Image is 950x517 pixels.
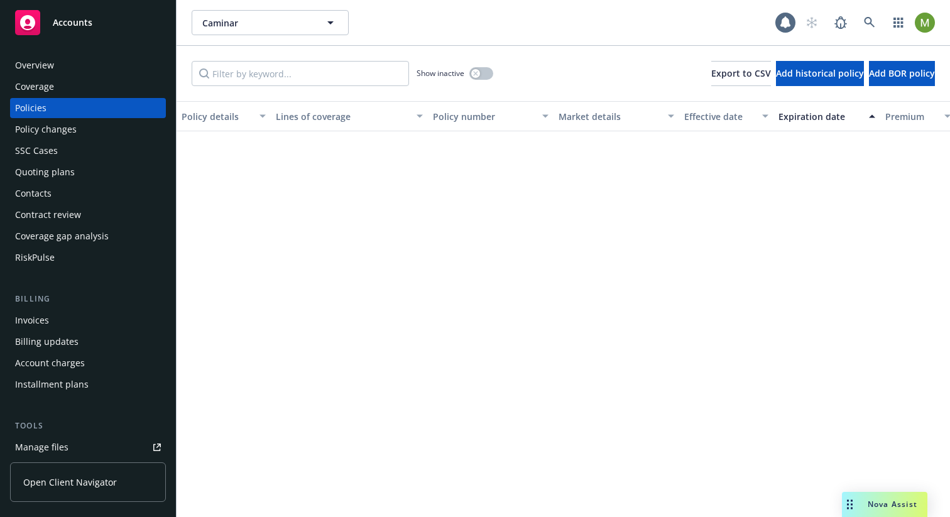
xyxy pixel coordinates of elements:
[15,332,79,352] div: Billing updates
[23,476,117,489] span: Open Client Navigator
[15,353,85,373] div: Account charges
[15,374,89,395] div: Installment plans
[15,205,81,225] div: Contract review
[10,293,166,305] div: Billing
[192,10,349,35] button: Caminar
[10,310,166,330] a: Invoices
[10,437,166,457] a: Manage files
[10,55,166,75] a: Overview
[15,183,52,204] div: Contacts
[554,101,679,131] button: Market details
[10,332,166,352] a: Billing updates
[271,101,428,131] button: Lines of coverage
[711,61,771,86] button: Export to CSV
[428,101,554,131] button: Policy number
[857,10,882,35] a: Search
[15,248,55,268] div: RiskPulse
[10,162,166,182] a: Quoting plans
[10,248,166,268] a: RiskPulse
[53,18,92,28] span: Accounts
[10,353,166,373] a: Account charges
[828,10,853,35] a: Report a Bug
[433,110,535,123] div: Policy number
[776,67,864,79] span: Add historical policy
[869,61,935,86] button: Add BOR policy
[417,68,464,79] span: Show inactive
[15,226,109,246] div: Coverage gap analysis
[842,492,858,517] div: Drag to move
[10,5,166,40] a: Accounts
[15,141,58,161] div: SSC Cases
[885,110,937,123] div: Premium
[10,226,166,246] a: Coverage gap analysis
[202,16,311,30] span: Caminar
[799,10,824,35] a: Start snowing
[15,119,77,139] div: Policy changes
[182,110,252,123] div: Policy details
[15,162,75,182] div: Quoting plans
[776,61,864,86] button: Add historical policy
[10,141,166,161] a: SSC Cases
[10,374,166,395] a: Installment plans
[559,110,660,123] div: Market details
[276,110,409,123] div: Lines of coverage
[679,101,773,131] button: Effective date
[778,110,861,123] div: Expiration date
[10,183,166,204] a: Contacts
[886,10,911,35] a: Switch app
[15,98,46,118] div: Policies
[684,110,755,123] div: Effective date
[15,55,54,75] div: Overview
[10,77,166,97] a: Coverage
[15,77,54,97] div: Coverage
[10,119,166,139] a: Policy changes
[177,101,271,131] button: Policy details
[15,437,68,457] div: Manage files
[711,67,771,79] span: Export to CSV
[869,67,935,79] span: Add BOR policy
[773,101,880,131] button: Expiration date
[842,492,927,517] button: Nova Assist
[868,499,917,509] span: Nova Assist
[10,420,166,432] div: Tools
[10,205,166,225] a: Contract review
[192,61,409,86] input: Filter by keyword...
[15,310,49,330] div: Invoices
[10,98,166,118] a: Policies
[915,13,935,33] img: photo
